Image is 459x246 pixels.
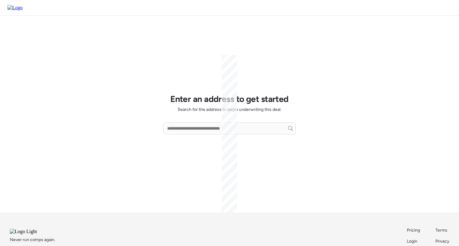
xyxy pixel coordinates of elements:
h1: Enter an address to get started [170,94,289,104]
a: Privacy [435,238,449,244]
span: Never run comps again. [10,237,55,243]
span: Privacy [435,239,449,244]
span: Pricing [407,228,420,233]
a: Login [407,238,421,244]
a: Pricing [407,227,421,233]
span: Search for the address to begin underwriting this deal. [178,107,281,113]
img: Logo [7,5,23,10]
img: Logo Light [10,229,53,234]
span: Terms [435,228,447,233]
a: Terms [435,227,449,233]
span: Login [407,239,417,244]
